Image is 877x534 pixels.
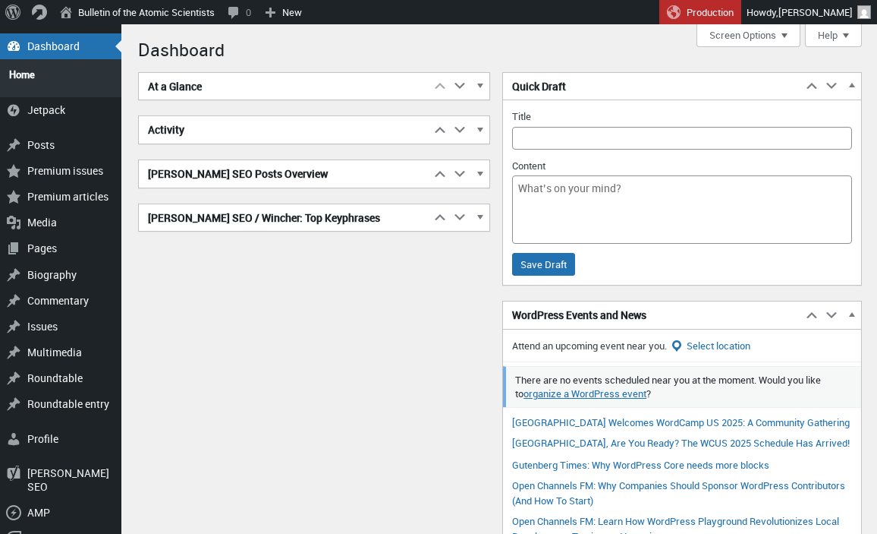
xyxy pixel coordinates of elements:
h2: WordPress Events and News [503,302,802,329]
span: Attend an upcoming event near you. [512,339,667,352]
input: Save Draft [512,253,575,276]
button: Screen Options [696,24,800,47]
label: Title [512,109,531,123]
a: [GEOGRAPHIC_DATA] Welcomes WordCamp US 2025: A Community Gathering [512,416,850,429]
a: Gutenberg Times: Why WordPress Core needs more blocks [512,458,769,472]
a: [GEOGRAPHIC_DATA], Are You Ready? The WCUS 2025 Schedule Has Arrived! [512,436,850,450]
h1: Dashboard [138,32,862,65]
h2: At a Glance [139,73,430,100]
span: Quick Draft [512,79,566,94]
button: Select location [669,339,750,354]
a: organize a WordPress event [523,387,646,400]
span: Select location [687,339,750,352]
h2: [PERSON_NAME] SEO / Wincher: Top Keyphrases [139,204,430,232]
button: Help [805,24,862,47]
h2: Activity [139,116,430,144]
a: Open Channels FM: Why Companies Should Sponsor WordPress Contributors (And How To Start) [512,479,845,507]
h2: [PERSON_NAME] SEO Posts Overview [139,160,430,188]
li: There are no events scheduled near you at the moment. Would you like to ? [503,366,861,406]
label: Content [512,159,545,172]
span: [PERSON_NAME] [778,5,853,19]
